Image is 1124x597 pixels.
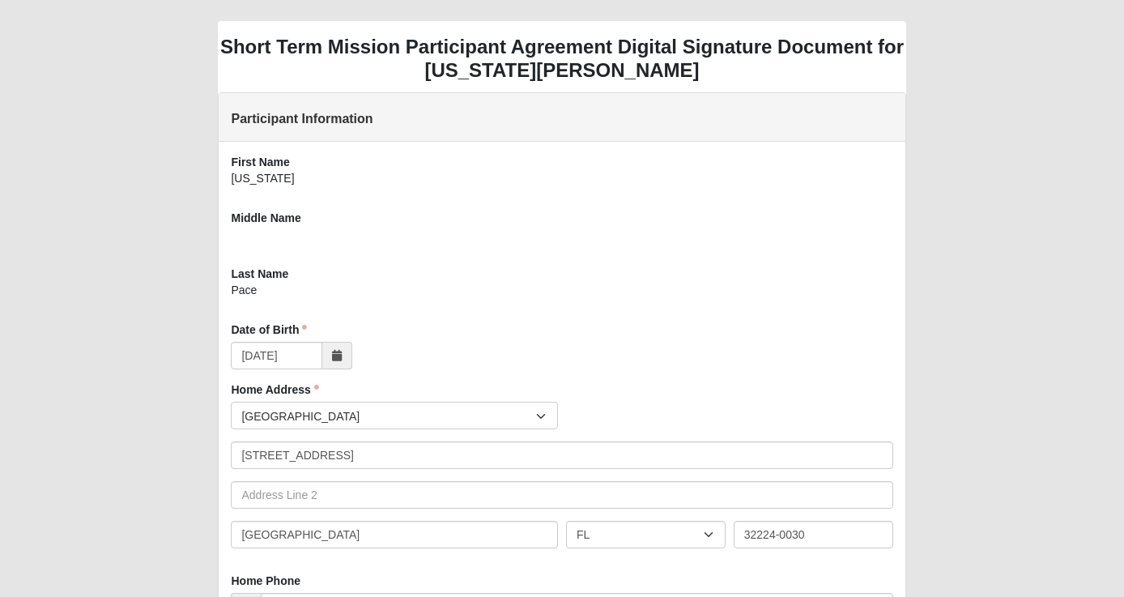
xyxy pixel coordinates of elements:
input: Address Line 2 [231,481,892,509]
label: First Name [231,154,289,170]
label: Home Phone [231,573,300,589]
label: Last Name [231,266,288,282]
label: Home Address [231,382,318,398]
h3: Short Term Mission Participant Agreement Digital Signature Document for [US_STATE][PERSON_NAME] [218,36,905,83]
input: Address Line 1 [231,441,892,469]
span: [GEOGRAPHIC_DATA] [241,403,536,430]
label: Middle Name [231,210,300,226]
div: [US_STATE] [231,170,892,198]
div: Pace [231,282,892,309]
h4: Participant Information [231,111,892,126]
input: Zip [734,521,893,548]
label: Date of Birth [231,322,307,338]
input: City [231,521,558,548]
